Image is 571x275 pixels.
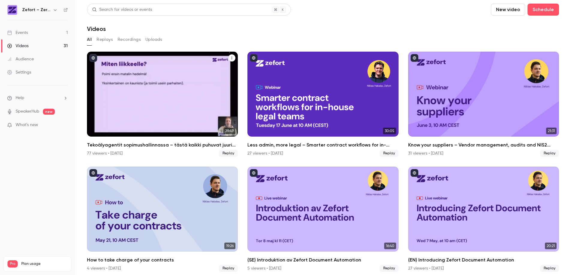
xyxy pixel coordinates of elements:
div: 27 viewers • [DATE] [408,265,444,271]
li: Tekoälyagentit sopimushallinnassa – tästä kaikki puhuvat juuri nyt [87,52,238,157]
span: Replay [380,265,399,272]
a: 16:40(SE) Introduktion av Zefort Document Automation5 viewers • [DATE]Replay [247,167,398,272]
a: 20:21(EN) Introducing Zefort Document Automation27 viewers • [DATE]Replay [408,167,559,272]
button: published [89,169,97,177]
button: published [411,54,418,62]
li: (SE) Introduktion av Zefort Document Automation [247,167,398,272]
li: Know your suppliers – Vendor management, audits and NIS2 compliance [408,52,559,157]
span: Pro [7,260,18,267]
li: Less admin, more legal – Smarter contract workflows for in-house teams [247,52,398,157]
a: 21:31Know your suppliers – Vendor management, audits and NIS2 compliance31 viewers • [DATE]Replay [408,52,559,157]
span: 29:49 [223,128,235,134]
h2: Know your suppliers – Vendor management, audits and NIS2 compliance [408,141,559,149]
span: Replay [540,265,559,272]
div: Videos [7,43,28,49]
div: Search for videos or events [92,7,152,13]
button: Schedule [528,4,559,16]
div: 5 viewers • [DATE] [247,265,281,271]
div: Audience [7,56,34,62]
li: How to take charge of your contracts [87,167,238,272]
a: 30:05Less admin, more legal – Smarter contract workflows for in-house teams27 viewers • [DATE]Replay [247,52,398,157]
span: new [43,109,55,115]
iframe: Noticeable Trigger [61,122,68,128]
button: published [411,169,418,177]
button: Replays [97,35,113,44]
h2: (EN) Introducing Zefort Document Automation [408,256,559,264]
div: 4 viewers • [DATE] [87,265,121,271]
div: 27 viewers • [DATE] [247,150,283,156]
li: (EN) Introducing Zefort Document Automation [408,167,559,272]
h2: (SE) Introduktion av Zefort Document Automation [247,256,398,264]
section: Videos [87,4,559,271]
span: 16:40 [384,243,396,249]
h2: Tekoälyagentit sopimushallinnassa – tästä kaikki puhuvat juuri nyt [87,141,238,149]
span: What's new [16,122,38,128]
button: published [89,54,97,62]
span: Replay [219,265,238,272]
h1: Videos [87,25,106,32]
span: Replay [219,150,238,157]
span: 20:21 [545,243,557,249]
span: 19:26 [224,243,235,249]
span: Help [16,95,24,101]
button: All [87,35,92,44]
div: 77 viewers • [DATE] [87,150,123,156]
div: 31 viewers • [DATE] [408,150,443,156]
span: 21:31 [546,128,557,134]
div: Settings [7,69,31,75]
h2: Less admin, more legal – Smarter contract workflows for in-house teams [247,141,398,149]
a: 19:26How to take charge of your contracts4 viewers • [DATE]Replay [87,167,238,272]
img: Zefort – Zero-Effort Contract Management [7,5,17,15]
button: Uploads [145,35,162,44]
a: 29:49Tekoälyagentit sopimushallinnassa – tästä kaikki puhuvat juuri nyt77 viewers • [DATE]Replay [87,52,238,157]
button: Recordings [118,35,141,44]
span: Replay [380,150,399,157]
a: SpeakerHub [16,108,39,115]
h2: How to take charge of your contracts [87,256,238,264]
button: published [250,169,258,177]
span: 30:05 [383,128,396,134]
h6: Zefort – Zero-Effort Contract Management [22,7,50,13]
button: New video [491,4,525,16]
span: Replay [540,150,559,157]
button: published [250,54,258,62]
li: help-dropdown-opener [7,95,68,101]
div: Events [7,30,28,36]
span: Plan usage [21,261,67,266]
